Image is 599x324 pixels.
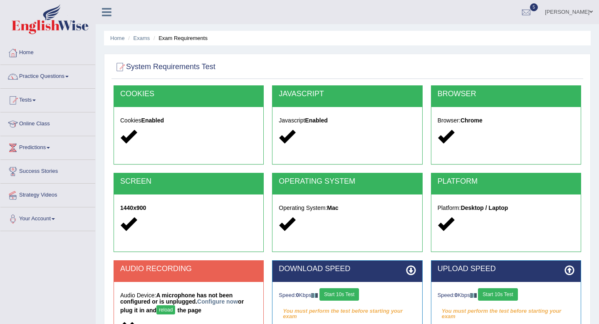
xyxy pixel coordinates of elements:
[279,117,416,124] h5: Javascript
[460,117,483,124] strong: Chrome
[296,292,299,298] strong: 0
[197,298,238,305] a: Configure now
[279,90,416,98] h2: JAVASCRIPT
[478,288,517,301] button: Start 10s Test
[327,204,338,211] strong: Mac
[279,288,416,303] div: Speed: Kbps
[0,184,95,204] a: Strategy Videos
[438,177,574,186] h2: PLATFORM
[438,117,574,124] h5: Browser:
[0,136,95,157] a: Predictions
[114,61,215,73] h2: System Requirements Test
[305,117,327,124] strong: Enabled
[0,65,95,86] a: Practice Questions
[438,288,574,303] div: Speed: Kbps
[0,207,95,228] a: Your Account
[455,292,458,298] strong: 0
[530,3,538,11] span: 5
[438,305,574,317] em: You must perform the test before starting your exam
[311,293,318,298] img: ajax-loader-fb-connection.gif
[120,117,257,124] h5: Cookies
[0,41,95,62] a: Home
[151,34,208,42] li: Exam Requirements
[120,292,244,314] strong: A microphone has not been configured or is unplugged. or plug it in and the page
[438,205,574,211] h5: Platform:
[279,305,416,317] em: You must perform the test before starting your exam
[470,293,477,298] img: ajax-loader-fb-connection.gif
[0,112,95,133] a: Online Class
[110,35,125,41] a: Home
[120,90,257,98] h2: COOKIES
[134,35,150,41] a: Exams
[279,265,416,273] h2: DOWNLOAD SPEED
[156,305,175,314] button: reload
[120,177,257,186] h2: SCREEN
[141,117,164,124] strong: Enabled
[438,90,574,98] h2: BROWSER
[279,205,416,211] h5: Operating System:
[461,204,508,211] strong: Desktop / Laptop
[0,89,95,110] a: Tests
[120,265,257,273] h2: AUDIO RECORDING
[120,204,146,211] strong: 1440x900
[0,160,95,181] a: Success Stories
[279,177,416,186] h2: OPERATING SYSTEM
[438,265,574,273] h2: UPLOAD SPEED
[319,288,359,301] button: Start 10s Test
[120,292,257,317] h5: Audio Device:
